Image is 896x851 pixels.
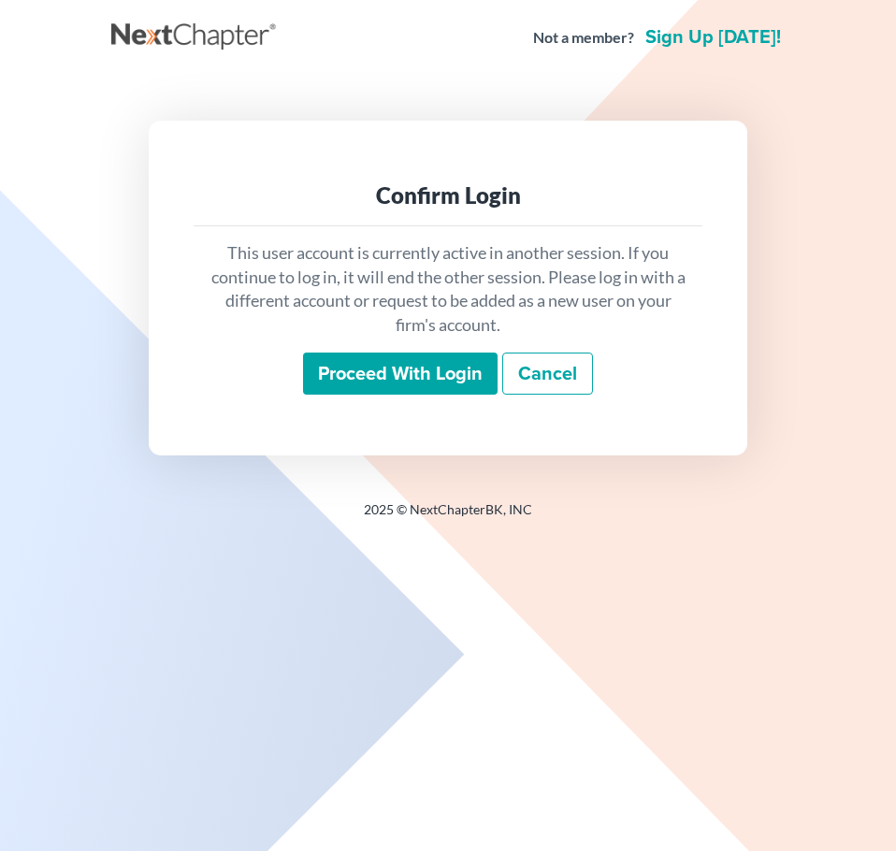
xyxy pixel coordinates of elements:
[303,353,498,396] input: Proceed with login
[111,500,785,534] div: 2025 © NextChapterBK, INC
[502,353,593,396] a: Cancel
[209,180,687,210] div: Confirm Login
[642,28,785,47] a: Sign up [DATE]!
[533,27,634,49] strong: Not a member?
[209,241,687,338] p: This user account is currently active in another session. If you continue to log in, it will end ...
